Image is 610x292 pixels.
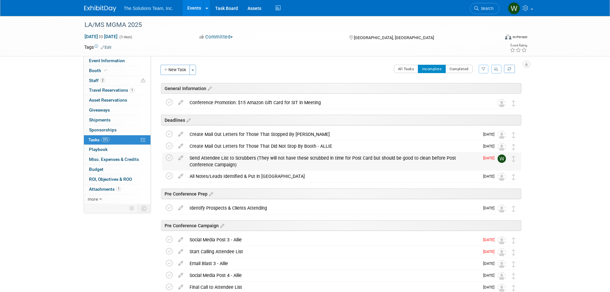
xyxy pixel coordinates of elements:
span: [DATE] [483,285,498,289]
button: Completed [445,65,473,73]
div: Event Rating [510,44,527,47]
span: [DATE] [483,249,498,254]
button: Committed [197,34,235,40]
span: Asset Reservations [89,97,127,103]
i: Move task [512,174,515,180]
button: Incomplete [418,65,446,73]
a: Playbook [84,145,150,154]
i: Move task [512,261,515,267]
a: edit [175,272,186,278]
img: Unassigned [498,260,506,268]
button: All Tasks [394,65,419,73]
span: Staff [89,78,105,83]
div: Create Mail Out Letters for Those That Stopped By [PERSON_NAME] [186,129,479,140]
div: Event Format [462,33,528,43]
img: Unassigned [498,272,506,280]
span: Budget [89,167,103,172]
div: LA/MS MGMA 2025 [82,19,490,31]
a: Booth [84,66,150,76]
a: Sponsorships [84,125,150,135]
i: Booth reservation complete [104,69,107,72]
img: ExhibitDay [84,5,116,12]
img: Unassigned [498,248,506,256]
a: Edit sections [185,117,191,123]
span: [DATE] [483,156,498,160]
span: Playbook [89,147,108,152]
img: Unassigned [498,284,506,292]
span: Sponsorships [89,127,117,132]
span: 1 [130,88,134,93]
i: Move task [512,132,515,138]
td: Personalize Event Tab Strip [126,204,138,213]
i: Move task [512,156,515,162]
img: Unassigned [498,143,506,151]
span: [DATE] [483,238,498,242]
span: [DATE] [483,261,498,266]
span: Potential Scheduling Conflict -- at least one attendee is tagged in another overlapping event. [141,78,145,84]
span: Tasks [88,137,110,142]
div: Social Media Post 3 - Allie [186,234,479,245]
a: edit [175,261,186,266]
a: Tasks59% [84,135,150,145]
a: Refresh [504,65,515,73]
span: Shipments [89,117,110,122]
a: edit [175,143,186,149]
span: Booth [89,68,109,73]
img: Unassigned [498,236,506,245]
img: Will Orzechowski [498,154,506,163]
img: Unassigned [498,204,506,213]
i: Move task [512,249,515,255]
i: Move task [512,100,515,106]
img: Unassigned [498,173,506,181]
div: Send Attendee List to Scrubbers (They will not have these scrubbed in time for Post Card but shou... [186,153,479,170]
div: Social Media Post 4 - Allie [186,270,479,281]
span: Search [479,6,493,11]
img: Format-Inperson.png [505,34,511,39]
a: Edit sections [219,222,224,229]
a: Travel Reservations1 [84,86,150,95]
span: to [98,34,104,39]
td: Tags [84,44,111,50]
div: Email Blast 3 - Allie [186,258,479,269]
a: Edit sections [207,190,213,197]
div: Create Mail Out Letters for Those That Did Not Stop By Booth - ALLIE [186,141,479,152]
span: more [88,196,98,202]
a: Giveaways [84,105,150,115]
a: edit [175,155,186,161]
a: Edit [101,45,111,50]
span: Giveaways [89,107,110,113]
span: [DATE] [483,132,498,137]
a: Event Information [84,56,150,66]
i: Move task [512,144,515,150]
div: In-Person [512,35,527,39]
span: [GEOGRAPHIC_DATA], [GEOGRAPHIC_DATA] [354,35,434,40]
a: Misc. Expenses & Credits [84,155,150,164]
div: Pre Conference Campaign [161,220,521,231]
i: Move task [512,273,515,279]
span: [DATE] [DATE] [84,34,118,39]
a: edit [175,205,186,211]
span: The Solutions Team, Inc. [124,6,173,11]
div: Start Calling Attendee List [186,246,479,257]
img: Will Orzechowski [508,2,520,14]
span: 2 [100,78,105,83]
a: Budget [84,165,150,174]
a: edit [175,131,186,137]
div: Deadlines [161,115,521,125]
span: 59% [101,137,110,142]
span: [DATE] [483,174,498,179]
div: Identify Prospects & Clients Attending [186,203,479,213]
a: edit [175,237,186,243]
a: ROI, Objectives & ROO [84,175,150,184]
i: Move task [512,238,515,244]
a: Asset Reservations [84,96,150,105]
span: [DATE] [483,206,498,210]
img: Unassigned [498,131,506,139]
td: Toggle Event Tabs [137,204,150,213]
span: [DATE] [483,273,498,278]
div: Conference Promotion: $15 Amazon Gift Card for SIT in Meeting [186,97,485,108]
span: Travel Reservations [89,88,134,93]
span: 1 [116,187,121,191]
span: (3 days) [119,35,132,39]
a: Search [470,3,500,14]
